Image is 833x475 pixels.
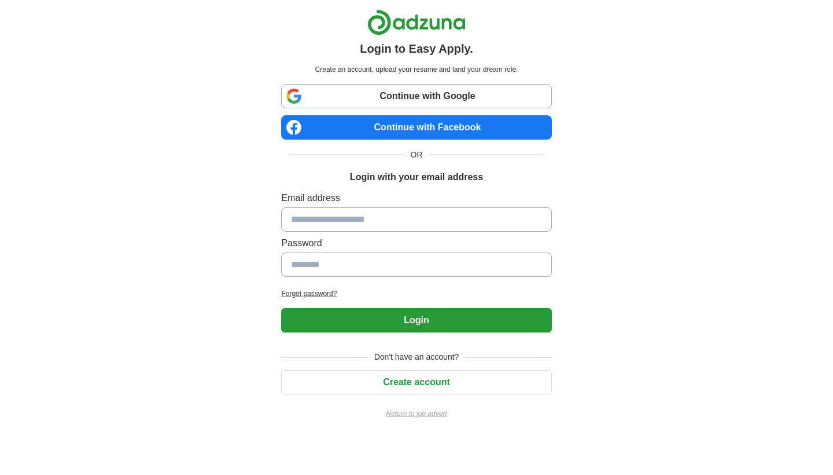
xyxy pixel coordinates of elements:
[360,40,473,57] h1: Login to Easy Apply.
[281,288,551,299] a: Forgot password?
[281,115,551,140] a: Continue with Facebook
[281,377,551,387] a: Create account
[350,170,483,184] h1: Login with your email address
[281,370,551,394] button: Create account
[281,408,551,419] a: Return to job advert
[367,351,466,363] span: Don't have an account?
[281,308,551,332] button: Login
[281,191,551,205] label: Email address
[404,149,430,161] span: OR
[283,64,549,75] p: Create an account, upload your resume and land your dream role.
[281,84,551,108] a: Continue with Google
[367,9,466,35] img: Adzuna logo
[281,236,551,250] label: Password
